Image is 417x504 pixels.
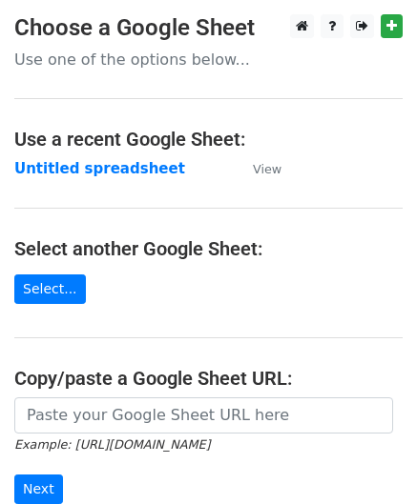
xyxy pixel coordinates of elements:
h4: Copy/paste a Google Sheet URL: [14,367,403,390]
h4: Use a recent Google Sheet: [14,128,403,151]
small: View [253,162,281,176]
p: Use one of the options below... [14,50,403,70]
a: View [234,160,281,177]
input: Next [14,474,63,504]
small: Example: [URL][DOMAIN_NAME] [14,437,210,452]
a: Untitled spreadsheet [14,160,185,177]
h3: Choose a Google Sheet [14,14,403,42]
h4: Select another Google Sheet: [14,237,403,260]
input: Paste your Google Sheet URL here [14,397,393,433]
a: Select... [14,274,86,304]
